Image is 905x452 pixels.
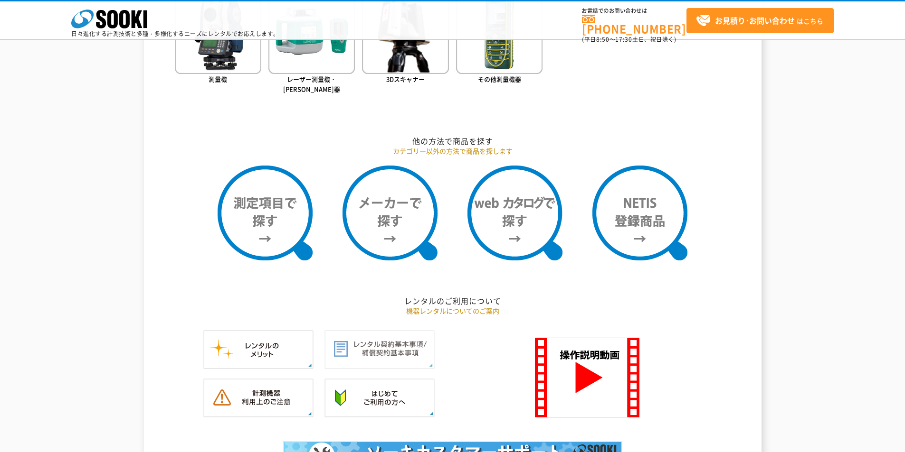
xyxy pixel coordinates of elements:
[386,74,425,83] span: 3Dスキャナー
[175,136,731,146] h2: 他の方法で商品を探す
[467,166,562,260] img: webカタログで探す
[283,74,340,93] span: レーザー測量機・[PERSON_NAME]器
[686,8,834,33] a: お見積り･お問い合わせはこちら
[175,146,731,156] p: カテゴリー以外の方法で商品を探します
[582,15,686,34] a: [PHONE_NUMBER]
[203,330,314,369] img: レンタルのメリット
[324,330,435,369] img: レンタル契約基本事項／補償契約基本事項
[203,407,314,416] a: 計測機器ご利用上のご注意
[218,166,313,260] img: 測定項目で探す
[209,74,227,83] span: 測量機
[592,166,687,260] img: NETIS登録商品
[175,306,731,316] p: 機器レンタルについてのご案内
[582,35,676,44] span: (平日 ～ 土日、祝日除く)
[478,74,521,83] span: その他測量機器
[715,15,795,26] strong: お見積り･お問い合わせ
[175,296,731,306] h2: レンタルのご利用について
[71,31,279,37] p: 日々進化する計測技術と多種・多様化するニーズにレンタルでお応えします。
[582,8,686,14] span: お電話でのお問い合わせは
[535,338,639,417] img: SOOKI 操作説明動画
[203,378,314,417] img: 計測機器ご利用上のご注意
[203,359,314,368] a: レンタルのメリット
[324,378,435,417] img: はじめてご利用の方へ
[343,166,438,260] img: メーカーで探す
[596,35,610,44] span: 8:50
[696,14,823,28] span: はこちら
[615,35,632,44] span: 17:30
[324,407,435,416] a: はじめてご利用の方へ
[324,359,435,368] a: レンタル契約基本事項／補償契約基本事項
